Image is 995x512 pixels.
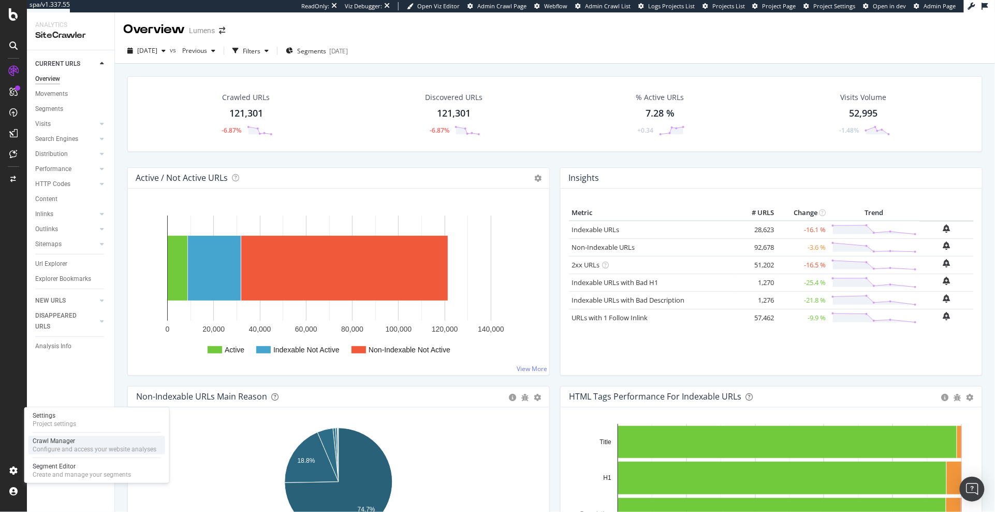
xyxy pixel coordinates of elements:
div: Performance [35,164,71,175]
div: Segment Editor [33,462,131,471]
div: Url Explorer [35,259,67,269]
a: Movements [35,89,107,99]
td: -16.5 % [777,256,829,274]
th: Metric [569,205,736,221]
a: Visits [35,119,97,130]
a: NEW URLS [35,295,97,306]
div: arrow-right-arrow-left [219,27,225,34]
span: 2025 Sep. 30th [137,46,157,55]
div: gear [534,394,541,401]
a: Admin Page [914,2,956,10]
span: Open in dev [873,2,906,10]
span: Previous [178,46,207,55]
div: Inlinks [35,209,53,220]
div: DISAPPEARED URLS [35,310,87,332]
span: Project Settings [814,2,856,10]
span: Admin Crawl Page [477,2,526,10]
div: Project settings [33,420,76,428]
div: HTML Tags Performance for Indexable URLs [569,391,741,402]
a: Crawl ManagerConfigure and access your website analyses [28,436,165,454]
div: NEW URLS [35,295,66,306]
div: Overview [35,74,60,84]
div: 121,301 [437,107,471,120]
text: 100,000 [386,325,412,333]
text: Active [225,346,244,354]
a: Explorer Bookmarks [35,274,107,285]
div: [DATE] [329,47,348,55]
div: 7.28 % [646,107,675,120]
td: 1,276 [736,291,777,309]
text: Non-Indexable Not Active [369,346,450,354]
span: Segments [297,47,326,55]
div: Settings [33,411,76,420]
a: Logs Projects List [638,2,695,10]
div: Viz Debugger: [345,2,382,10]
a: Segments [35,104,107,115]
td: 51,202 [736,256,777,274]
td: 28,623 [736,221,777,239]
div: Visits [35,119,51,130]
a: View More [517,364,547,373]
a: 2xx URLs [572,260,599,269]
div: bell-plus [943,277,950,285]
div: HTTP Codes [35,179,70,190]
a: Indexable URLs with Bad Description [572,295,684,305]
td: 57,462 [736,309,777,326]
div: +0.34 [638,126,654,135]
text: Indexable Not Active [273,346,340,354]
div: Visits Volume [841,92,887,103]
div: ReadOnly: [301,2,329,10]
text: H1 [604,475,612,482]
div: Configure and access your website analyses [33,445,156,453]
div: Overview [123,21,185,38]
span: Admin Page [924,2,956,10]
text: 20,000 [202,325,225,333]
a: Open in dev [864,2,906,10]
td: 92,678 [736,238,777,256]
div: bell-plus [943,259,950,267]
button: [DATE] [123,42,170,59]
a: Admin Crawl List [575,2,631,10]
a: Webflow [534,2,567,10]
a: Inlinks [35,209,97,220]
text: 40,000 [249,325,271,333]
div: Lumens [189,25,215,36]
text: 18.8% [298,458,315,465]
div: Discovered URLs [426,92,483,103]
div: Content [35,194,57,205]
div: -6.87% [430,126,449,135]
div: A chart. [136,205,541,367]
div: Create and manage your segments [33,471,131,479]
div: bug [521,394,529,401]
span: Open Viz Editor [417,2,460,10]
div: Sitemaps [35,239,62,250]
div: Non-Indexable URLs Main Reason [136,391,267,402]
div: Outlinks [35,224,58,235]
text: 120,000 [432,325,458,333]
a: URLs with 1 Follow Inlink [572,313,648,322]
a: Search Engines [35,134,97,145]
a: Indexable URLs [572,225,619,234]
a: Analysis Info [35,341,107,352]
a: Segment EditorCreate and manage your segments [28,461,165,480]
div: % Active URLs [636,92,684,103]
div: Analytics [35,21,106,30]
div: Movements [35,89,68,99]
span: Project Page [763,2,796,10]
a: Url Explorer [35,259,107,269]
div: 121,301 [229,107,263,120]
a: Performance [35,164,97,175]
div: bell-plus [943,294,950,303]
a: CURRENT URLS [35,59,97,69]
div: Search Engines [35,134,78,145]
a: Project Page [753,2,796,10]
button: Filters [228,42,273,59]
a: Project Settings [804,2,856,10]
div: -6.87% [222,126,242,135]
div: bug [954,394,961,401]
a: Projects List [703,2,745,10]
text: 60,000 [295,325,317,333]
h4: Active / Not Active URLs [136,171,228,185]
text: 140,000 [478,325,504,333]
a: Content [35,194,107,205]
